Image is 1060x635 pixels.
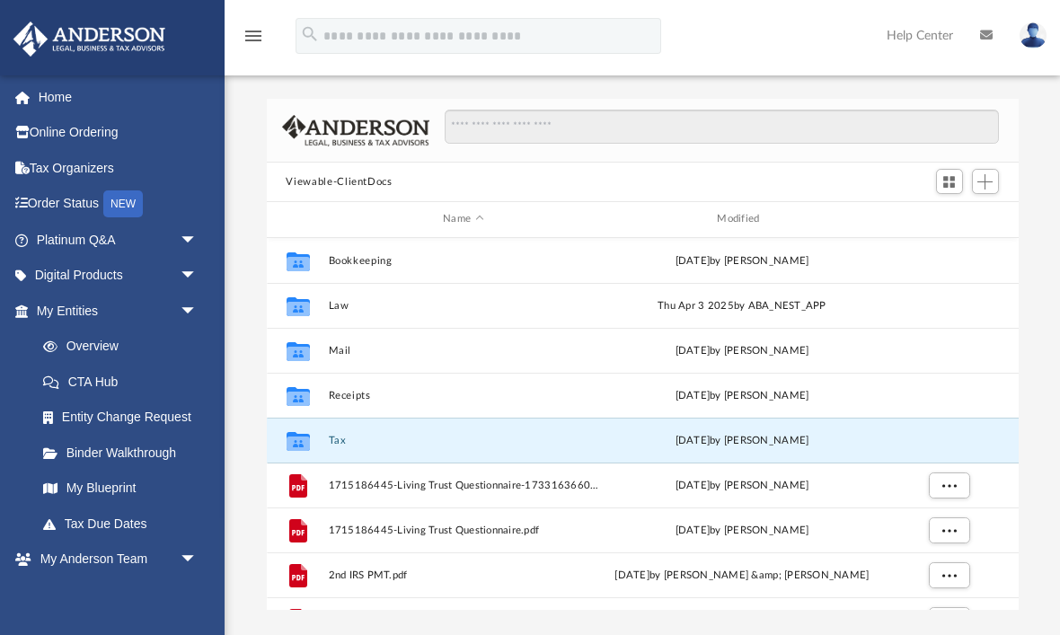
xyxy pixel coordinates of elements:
span: 2nd IRS PMT.pdf [328,569,598,581]
button: Mail [328,345,598,357]
div: NEW [103,190,143,217]
a: Platinum Q&Aarrow_drop_down [13,222,225,258]
div: [DATE] by [PERSON_NAME] [606,387,877,403]
button: Bookkeeping [328,255,598,267]
div: id [274,211,319,227]
a: CTA Hub [25,364,225,400]
i: search [300,24,320,44]
a: Entity Change Request [25,400,225,436]
div: [DATE] by [PERSON_NAME] [606,252,877,269]
button: Viewable-ClientDocs [286,174,392,190]
span: arrow_drop_down [180,258,216,295]
a: My Blueprint [25,471,216,507]
span: arrow_drop_down [180,293,216,330]
button: Tax [328,435,598,446]
button: Add [972,169,999,194]
a: Order StatusNEW [13,186,225,223]
a: Tax Organizers [13,150,225,186]
div: grid [267,238,1019,611]
div: id [885,211,1011,227]
button: Law [328,300,598,312]
button: Receipts [328,390,598,401]
input: Search files and folders [445,110,998,144]
a: Digital Productsarrow_drop_down [13,258,225,294]
div: [DATE] by [PERSON_NAME] [606,522,877,538]
a: Home [13,79,225,115]
div: [DATE] by [PERSON_NAME] [606,432,877,448]
img: Anderson Advisors Platinum Portal [8,22,171,57]
i: menu [243,25,264,47]
button: More options [928,472,969,498]
button: Switch to Grid View [936,169,963,194]
div: [DATE] by [PERSON_NAME] &amp; [PERSON_NAME] [606,567,877,583]
a: Overview [25,329,225,365]
button: More options [928,516,969,543]
a: menu [243,34,264,47]
span: 1715186445-Living Trust Questionnaire.pdf [328,525,598,536]
div: Name [327,211,598,227]
a: Online Ordering [13,115,225,151]
span: 1715186445-Living Trust Questionnaire-1733163660376.pdf [328,480,598,491]
img: User Pic [1020,22,1047,49]
div: Modified [605,211,877,227]
a: My Entitiesarrow_drop_down [13,293,225,329]
span: arrow_drop_down [180,542,216,578]
a: Binder Walkthrough [25,435,225,471]
div: [DATE] by [PERSON_NAME] [606,342,877,358]
div: Thu Apr 3 2025 by ABA_NEST_APP [606,297,877,313]
a: My Anderson Teamarrow_drop_down [13,542,216,578]
span: arrow_drop_down [180,222,216,259]
a: Tax Due Dates [25,506,225,542]
div: [DATE] by [PERSON_NAME] [606,477,877,493]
